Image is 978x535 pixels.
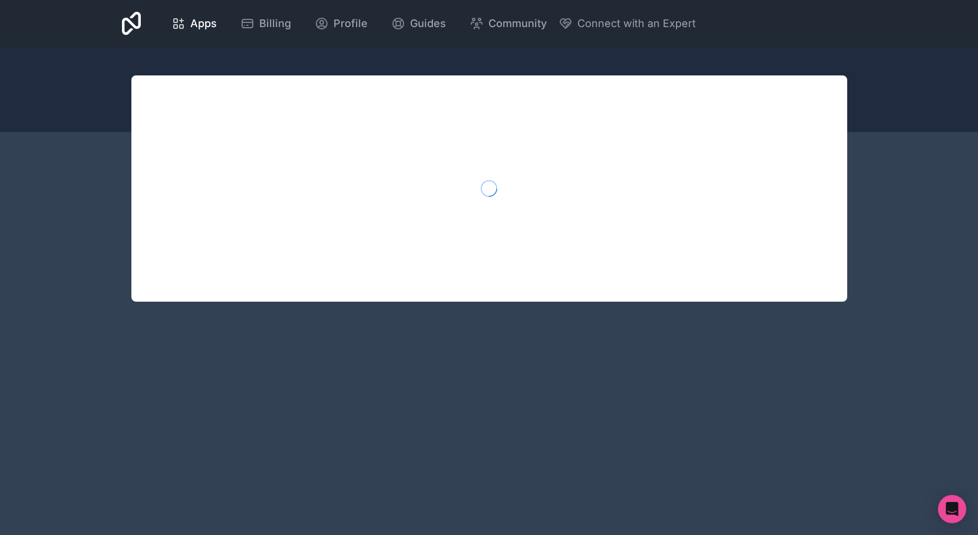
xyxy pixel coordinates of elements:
button: Connect with an Expert [559,15,696,32]
span: Billing [259,15,291,32]
a: Apps [162,11,226,37]
a: Guides [382,11,455,37]
span: Connect with an Expert [577,15,696,32]
span: Guides [410,15,446,32]
a: Profile [305,11,377,37]
span: Apps [190,15,217,32]
span: Profile [333,15,368,32]
div: Open Intercom Messenger [938,495,966,523]
a: Billing [231,11,300,37]
a: Community [460,11,556,37]
span: Community [488,15,547,32]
